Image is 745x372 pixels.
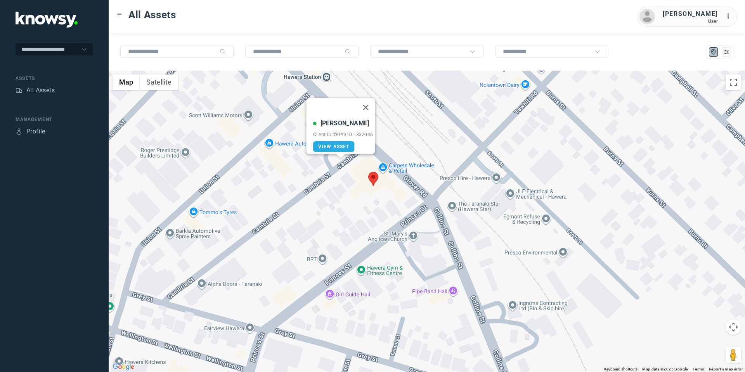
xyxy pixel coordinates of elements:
[663,19,718,24] div: User
[356,98,375,117] button: Close
[16,75,93,82] div: Assets
[726,347,741,363] button: Drag Pegman onto the map to open Street View
[128,8,176,22] span: All Assets
[220,48,226,55] div: Search
[16,87,23,94] div: Assets
[726,12,735,22] div: :
[723,48,730,55] div: List
[604,367,638,372] button: Keyboard shortcuts
[16,116,93,123] div: Management
[111,362,136,372] img: Google
[321,119,369,128] div: [PERSON_NAME]
[726,74,741,90] button: Toggle fullscreen view
[639,9,655,24] img: avatar.png
[26,127,45,136] div: Profile
[16,86,55,95] a: AssetsAll Assets
[111,362,136,372] a: Open this area in Google Maps (opens a new window)
[16,127,45,136] a: ProfileProfile
[140,74,178,90] button: Show satellite imagery
[726,13,734,19] tspan: ...
[16,128,23,135] div: Profile
[726,319,741,335] button: Map camera controls
[16,12,78,28] img: Application Logo
[710,48,717,55] div: Map
[693,367,704,371] a: Terms
[642,367,688,371] span: Map data ©2025 Google
[663,9,718,19] div: [PERSON_NAME]
[313,132,373,137] div: Client ID #PLY310 - 337046
[113,74,140,90] button: Show street map
[26,86,55,95] div: All Assets
[709,367,743,371] a: Report a map error
[313,141,355,152] a: View Asset
[117,12,122,17] div: Toggle Menu
[345,48,351,55] div: Search
[726,12,735,21] div: :
[318,144,350,149] span: View Asset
